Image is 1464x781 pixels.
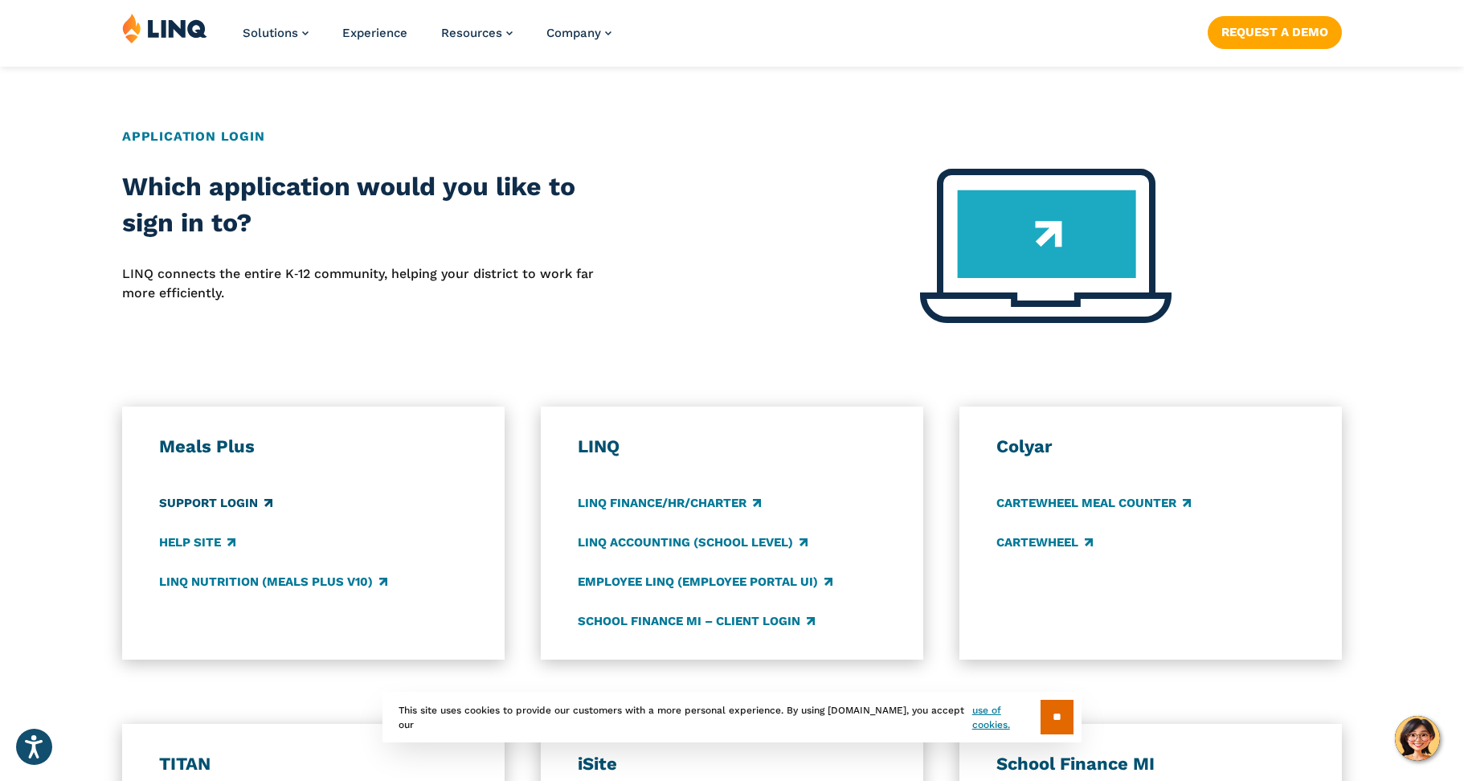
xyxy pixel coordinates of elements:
[1208,16,1342,48] a: Request a Demo
[972,703,1041,732] a: use of cookies.
[159,573,387,591] a: LINQ Nutrition (Meals Plus v10)
[1395,716,1440,761] button: Hello, have a question? Let’s chat.
[243,13,611,66] nav: Primary Navigation
[122,127,1342,146] h2: Application Login
[122,264,609,304] p: LINQ connects the entire K‑12 community, helping your district to work far more efficiently.
[996,494,1191,512] a: CARTEWHEEL Meal Counter
[546,26,601,40] span: Company
[342,26,407,40] a: Experience
[996,534,1093,551] a: CARTEWHEEL
[996,435,1305,458] h3: Colyar
[578,573,832,591] a: Employee LINQ (Employee Portal UI)
[578,435,886,458] h3: LINQ
[122,13,207,43] img: LINQ | K‑12 Software
[122,169,609,242] h2: Which application would you like to sign in to?
[243,26,298,40] span: Solutions
[546,26,611,40] a: Company
[441,26,502,40] span: Resources
[159,534,235,551] a: Help Site
[243,26,309,40] a: Solutions
[441,26,513,40] a: Resources
[578,494,761,512] a: LINQ Finance/HR/Charter
[578,534,808,551] a: LINQ Accounting (school level)
[382,692,1082,742] div: This site uses cookies to provide our customers with a more personal experience. By using [DOMAIN...
[1208,13,1342,48] nav: Button Navigation
[578,612,815,630] a: School Finance MI – Client Login
[159,435,468,458] h3: Meals Plus
[159,494,272,512] a: Support Login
